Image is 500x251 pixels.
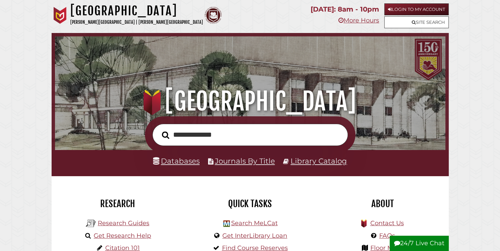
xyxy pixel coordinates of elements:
a: Get Research Help [94,232,151,239]
a: Databases [153,156,200,165]
a: FAQs [379,232,395,239]
i: Search [162,131,169,139]
a: Login to My Account [384,3,449,15]
h2: Quick Tasks [189,198,311,210]
h2: Research [57,198,179,210]
p: [DATE]: 8am - 10pm [311,3,379,15]
img: Hekman Library Logo [223,220,230,227]
h1: [GEOGRAPHIC_DATA] [70,3,203,18]
a: Get InterLibrary Loan [222,232,287,239]
a: Site Search [384,16,449,28]
h2: About [321,198,444,210]
a: Search MeLCat [231,219,277,227]
p: [PERSON_NAME][GEOGRAPHIC_DATA] | [PERSON_NAME][GEOGRAPHIC_DATA] [70,18,203,26]
img: Calvin University [52,7,69,24]
a: Research Guides [98,219,149,227]
a: Library Catalog [291,156,347,165]
h1: [GEOGRAPHIC_DATA] [62,86,438,116]
a: More Hours [338,17,379,24]
a: Contact Us [370,219,404,227]
img: Calvin Theological Seminary [205,7,222,24]
img: Hekman Library Logo [86,218,96,229]
button: Search [159,129,173,141]
a: Journals By Title [215,156,275,165]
